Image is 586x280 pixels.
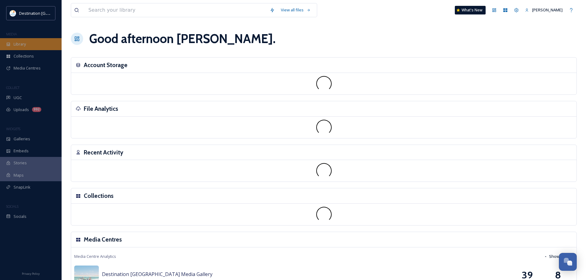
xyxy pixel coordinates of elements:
[84,235,122,244] h3: Media Centres
[22,270,40,277] a: Privacy Policy
[14,148,29,154] span: Embeds
[6,126,20,131] span: WIDGETS
[85,3,267,17] input: Search your library
[84,104,118,113] h3: File Analytics
[14,95,22,101] span: UGC
[14,214,26,219] span: Socials
[14,41,26,47] span: Library
[532,7,563,13] span: [PERSON_NAME]
[84,61,127,70] h3: Account Storage
[559,253,577,271] button: Open Chat
[84,148,123,157] h3: Recent Activity
[22,272,40,276] span: Privacy Policy
[74,254,116,259] span: Media Centre Analytics
[6,204,18,209] span: SOCIALS
[541,250,573,262] button: Show More
[14,65,41,71] span: Media Centres
[522,4,566,16] a: [PERSON_NAME]
[102,271,212,278] span: Destination [GEOGRAPHIC_DATA] Media Gallery
[455,6,486,14] a: What's New
[6,85,19,90] span: COLLECT
[84,191,114,200] h3: Collections
[6,32,17,36] span: MEDIA
[14,184,30,190] span: SnapLink
[89,30,276,48] h1: Good afternoon [PERSON_NAME] .
[14,107,29,113] span: Uploads
[10,10,16,16] img: download.png
[14,172,24,178] span: Maps
[14,160,27,166] span: Stories
[19,10,80,16] span: Destination [GEOGRAPHIC_DATA]
[14,53,34,59] span: Collections
[32,107,41,112] div: 992
[278,4,314,16] a: View all files
[14,136,30,142] span: Galleries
